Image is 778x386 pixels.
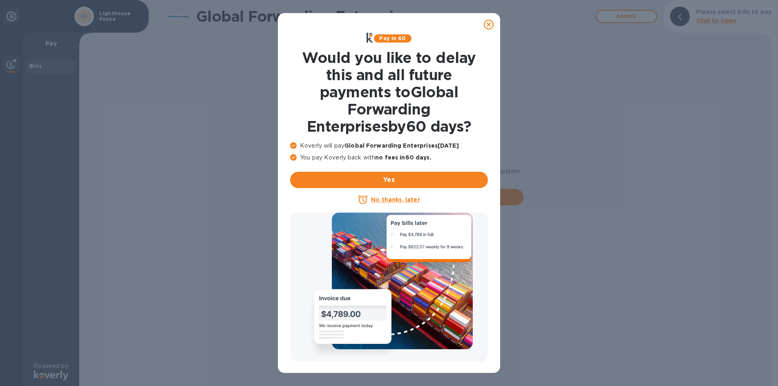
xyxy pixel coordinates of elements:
p: Koverly will pay [290,141,488,150]
u: No thanks, later [371,196,420,203]
h1: Would you like to delay this and all future payments to Global Forwarding Enterprises by 60 days ? [290,49,488,135]
button: Yes [290,172,488,188]
span: Yes [297,175,481,185]
p: You pay Koverly back with [290,153,488,162]
b: Global Forwarding Enterprises [DATE] [344,142,459,149]
b: no fees in 60 days . [375,154,431,161]
b: Pay in 60 [379,35,406,41]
